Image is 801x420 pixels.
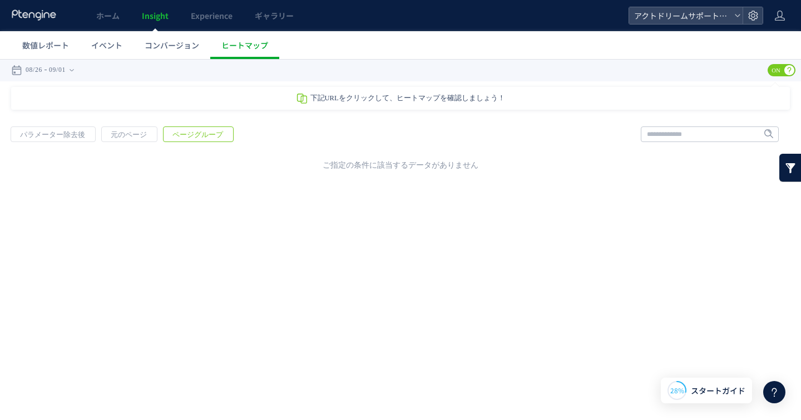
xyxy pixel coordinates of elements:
[102,68,156,84] span: 元のページ
[255,10,294,21] span: ギャラリー
[768,5,784,17] span: ON
[101,67,157,83] a: 元のページ
[163,67,234,83] a: ページグループ
[221,40,268,51] span: ヒートマップ
[11,67,96,83] a: パラメーター除去後
[96,10,120,21] span: ホーム
[631,7,730,24] span: アクトドリームサポート合同会社サイト
[145,40,199,51] span: コンバージョン
[142,10,169,21] span: Insight
[11,68,94,84] span: パラメーター除去後
[22,40,69,51] span: 数値レポート
[191,10,233,21] span: Experience
[310,35,505,43] span: 下記URLをクリックして、ヒートマップを確認しましょう！
[691,385,745,397] span: スタートガイド
[670,385,684,395] span: 28%
[164,68,232,84] span: ページグループ
[91,40,122,51] span: イベント
[11,100,790,111] div: ご指定の条件に該当するデータがありません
